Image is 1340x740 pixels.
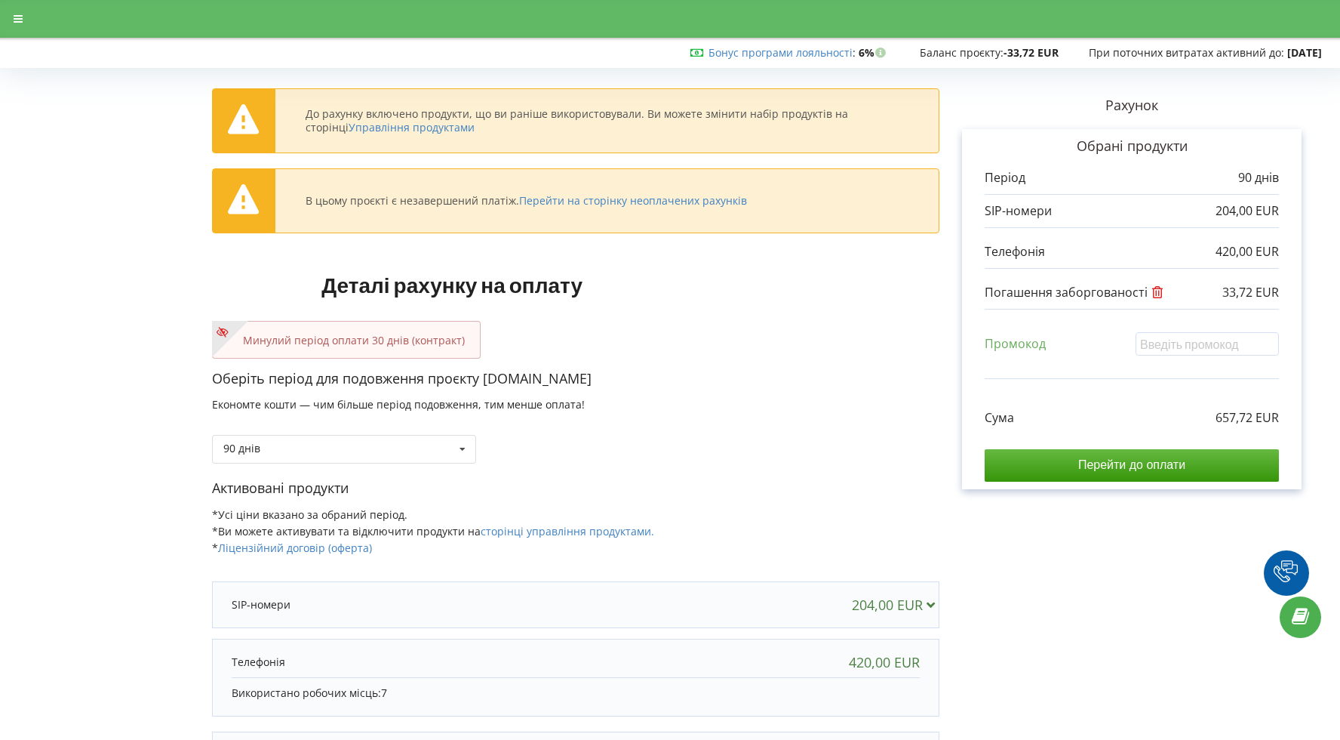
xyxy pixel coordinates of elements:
p: 204,00 EUR [1216,202,1279,220]
p: Телефонія [232,655,285,670]
span: 7 [381,686,387,700]
span: *Ви можете активувати та відключити продукти на [212,524,654,538]
p: Рахунок [939,96,1324,116]
div: В цьому проєкті є незавершений платіж. [306,194,747,208]
a: Бонус програми лояльності [708,45,853,60]
span: *Усі ціни вказано за обраний період. [212,507,407,522]
a: Ліцензійний договір (оферта) [218,541,372,555]
span: Баланс проєкту: [920,45,1003,60]
strong: [DATE] [1287,45,1322,60]
div: До рахунку включено продукти, що ви раніше використовували. Ви можете змінити набір продуктів на ... [306,107,908,134]
div: 90 днів [223,443,260,454]
p: Погашення заборгованості [985,284,1167,301]
span: : [708,45,856,60]
p: Період [985,169,1025,187]
strong: -33,72 EUR [1003,45,1059,60]
p: Промокод [985,335,1046,353]
input: Перейти до оплати [985,449,1279,481]
p: 33,72 EUR [1222,284,1279,301]
div: 204,00 EUR [852,597,942,612]
p: Оберіть період для подовження проєкту [DOMAIN_NAME] [212,369,939,389]
h1: Деталі рахунку на оплату [212,248,692,321]
a: Управління продуктами [349,120,475,134]
p: SIP-номери [232,597,290,612]
a: сторінці управління продуктами. [481,524,654,538]
span: Економте кошти — чим більше період подовження, тим менше оплата! [212,397,585,412]
strong: 6% [859,45,890,60]
p: Сума [985,409,1014,427]
p: Активовані продукти [212,479,939,498]
p: SIP-номери [985,202,1052,220]
p: 420,00 EUR [1216,243,1279,261]
p: Телефонія [985,243,1045,261]
p: Обрані продукти [985,137,1279,156]
span: При поточних витратах активний до: [1089,45,1284,60]
p: Минулий період оплати 30 днів (контракт) [228,333,465,348]
div: 420,00 EUR [849,655,920,670]
input: Введіть промокод [1136,332,1279,356]
p: Використано робочих місць: [232,686,920,701]
p: 657,72 EUR [1216,409,1279,427]
p: 90 днів [1238,169,1279,187]
a: Перейти на сторінку неоплачених рахунків [519,193,747,208]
